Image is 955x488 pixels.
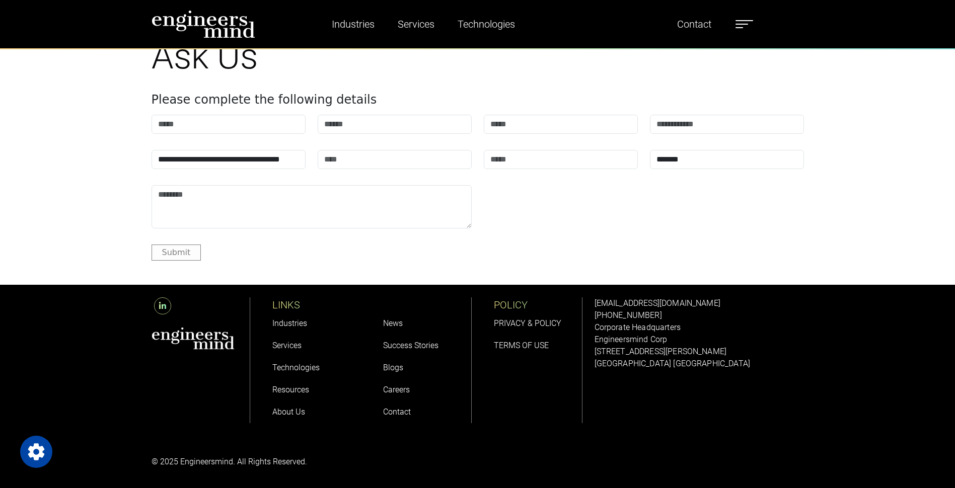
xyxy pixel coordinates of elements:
[383,407,411,417] a: Contact
[152,10,255,38] img: logo
[272,341,302,350] a: Services
[272,363,320,372] a: Technologies
[494,318,561,328] a: PRIVACY & POLICY
[484,185,637,224] iframe: reCAPTCHA
[595,358,804,370] p: [GEOGRAPHIC_DATA] [GEOGRAPHIC_DATA]
[152,327,235,350] img: aws
[383,363,403,372] a: Blogs
[152,245,201,260] button: Submit
[494,297,582,312] p: POLICY
[673,13,715,36] a: Contact
[152,301,174,311] a: LinkedIn
[328,13,379,36] a: Industries
[272,407,305,417] a: About Us
[383,385,410,394] a: Careers
[383,318,403,328] a: News
[494,341,549,350] a: TERMS OF USE
[595,346,804,358] p: [STREET_ADDRESS][PERSON_NAME]
[272,318,307,328] a: Industries
[152,456,472,468] p: © 2025 Engineersmind. All Rights Reserved.
[394,13,438,36] a: Services
[272,297,361,312] p: LINKS
[152,93,804,107] h4: Please complete the following details
[595,298,720,308] a: [EMAIL_ADDRESS][DOMAIN_NAME]
[272,385,309,394] a: Resources
[595,310,662,320] a: [PHONE_NUMBER]
[454,13,519,36] a: Technologies
[595,321,804,334] p: Corporate Headquarters
[383,341,438,350] a: Success Stories
[595,334,804,346] p: Engineersmind Corp
[152,35,804,77] h1: Ask Us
